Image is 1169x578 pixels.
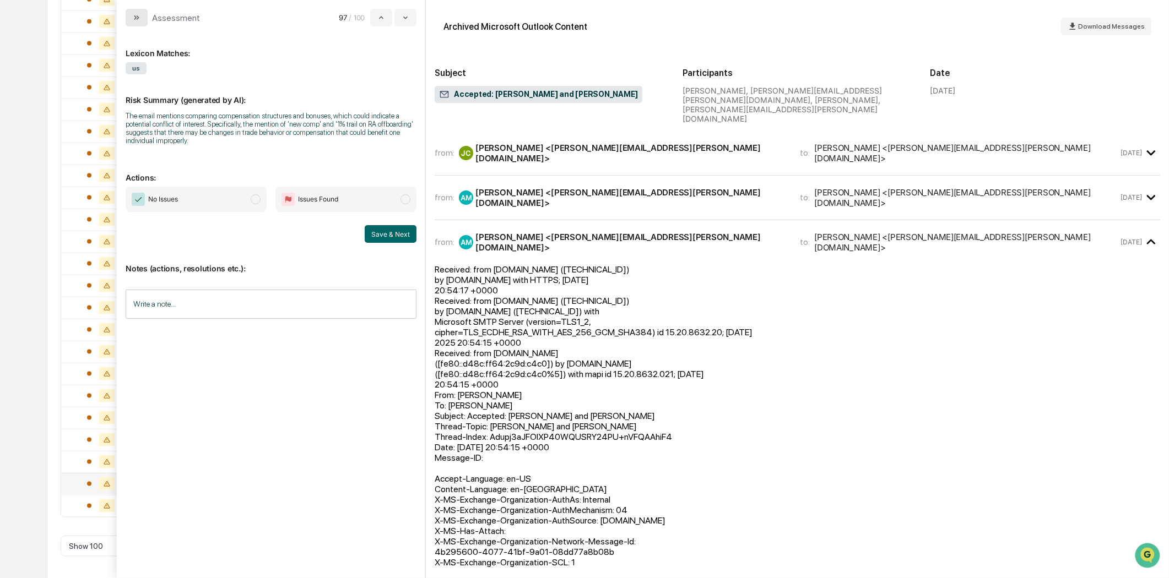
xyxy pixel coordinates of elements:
div: [PERSON_NAME] <[PERSON_NAME][EMAIL_ADDRESS][PERSON_NAME][DOMAIN_NAME]> [814,232,1118,253]
div: [PERSON_NAME] <[PERSON_NAME][EMAIL_ADDRESS][PERSON_NAME][DOMAIN_NAME]> [475,187,787,208]
div: 🗄️ [80,140,89,149]
h2: Subject [435,68,665,78]
button: Save & Next [365,225,416,243]
span: from: [435,237,454,247]
div: AM [459,235,473,249]
div: [PERSON_NAME] <[PERSON_NAME][EMAIL_ADDRESS][PERSON_NAME][DOMAIN_NAME]> [475,232,787,253]
h2: Participants [683,68,913,78]
time: Wednesday, April 9, 2025 at 3:43:44 PM [1121,193,1142,201]
span: to: [800,148,810,158]
div: The email mentions comparing compensation structures and bonuses, which could indicate a potentia... [126,112,416,145]
span: to: [800,192,810,203]
p: Risk Summary (generated by AI): [126,82,416,105]
a: 🔎Data Lookup [7,155,74,175]
span: to: [800,237,810,247]
button: Start new chat [187,88,201,101]
span: Attestations [91,139,137,150]
span: Data Lookup [22,160,69,171]
span: Accepted: [PERSON_NAME] and [PERSON_NAME] [439,89,638,100]
time: Wednesday, April 9, 2025 at 3:54:15 PM [1121,238,1142,246]
p: Actions: [126,160,416,182]
img: Checkmark [132,193,145,206]
span: us [126,62,147,74]
h2: Date [930,68,1160,78]
p: Notes (actions, resolutions etc.): [126,250,416,273]
span: Preclearance [22,139,71,150]
div: 🔎 [11,161,20,170]
a: Powered byPylon [78,186,133,195]
div: [PERSON_NAME] <[PERSON_NAME][EMAIL_ADDRESS][PERSON_NAME][DOMAIN_NAME]> [814,187,1118,208]
div: AM [459,190,473,205]
div: Archived Microsoft Outlook Content [443,21,587,32]
span: from: [435,192,454,203]
div: Assessment [152,13,200,23]
div: JC [459,146,473,160]
span: Download Messages [1078,23,1145,30]
input: Clear [29,50,182,62]
div: [PERSON_NAME] <[PERSON_NAME][EMAIL_ADDRESS][PERSON_NAME][DOMAIN_NAME]> [814,143,1118,163]
div: We're available if you need us! [37,95,139,104]
button: Download Messages [1061,18,1151,35]
iframe: Open customer support [1134,542,1163,571]
span: Issues Found [298,194,338,205]
img: 1746055101610-c473b297-6a78-478c-a979-82029cc54cd1 [11,84,31,104]
p: How can we help? [11,23,201,41]
div: [DATE] [930,86,955,95]
a: 🗄️Attestations [75,134,141,154]
span: 97 [339,13,347,22]
span: Pylon [110,187,133,195]
a: 🖐️Preclearance [7,134,75,154]
div: [PERSON_NAME] <[PERSON_NAME][EMAIL_ADDRESS][PERSON_NAME][DOMAIN_NAME]> [475,143,787,163]
span: / 100 [349,13,368,22]
div: 🖐️ [11,140,20,149]
div: [PERSON_NAME], [PERSON_NAME][EMAIL_ADDRESS][PERSON_NAME][DOMAIN_NAME], [PERSON_NAME], [PERSON_NAM... [683,86,913,123]
span: from: [435,148,454,158]
time: Wednesday, April 9, 2025 at 3:39:18 PM [1121,149,1142,157]
div: Start new chat [37,84,181,95]
div: Lexicon Matches: [126,35,416,58]
img: Flag [282,193,295,206]
span: No Issues [148,194,178,205]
